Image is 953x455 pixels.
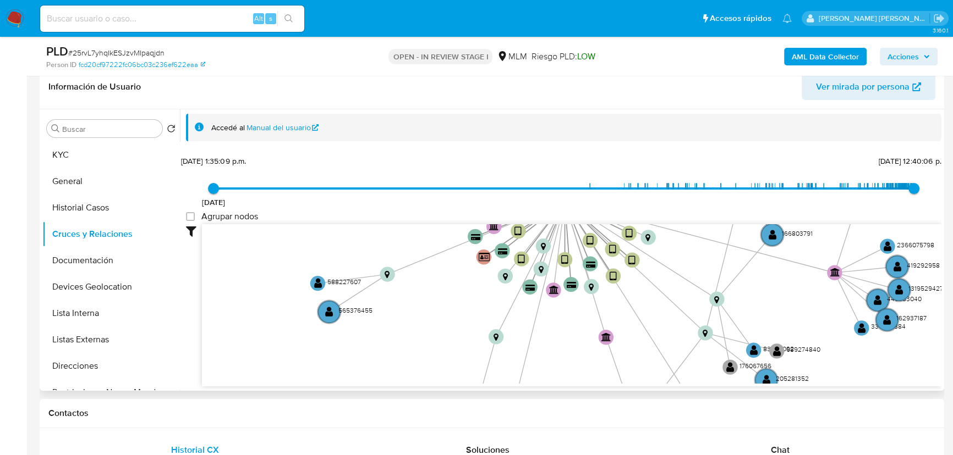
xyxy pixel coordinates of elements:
text:  [773,345,781,356]
text:  [714,295,719,303]
a: Manual del usuario [247,123,319,133]
span: [DATE] 12:40:06 p.m. [879,156,949,167]
b: Person ID [46,60,76,70]
text:  [874,295,882,306]
input: Agrupar nodos [186,212,195,221]
text:  [502,272,507,280]
button: Documentación [42,247,180,274]
text:  [538,265,543,273]
text:  [763,374,771,385]
button: search-icon [277,11,300,26]
text:  [498,247,507,254]
text: 205281352 [776,373,809,382]
text: 419292958 [906,260,939,269]
a: Notificaciones [782,14,792,23]
span: Ver mirada por persona [816,74,910,100]
button: Acciones [880,48,938,65]
text:  [525,284,535,291]
text: 689274840 [786,345,820,354]
text: 440383040 [887,293,922,303]
span: Acciones [888,48,919,65]
text:  [385,270,390,279]
input: Buscar usuario o caso... [40,12,304,26]
text:  [586,260,595,268]
text: 588227607 [327,277,360,286]
p: michelleangelica.rodriguez@mercadolibre.com.mx [819,13,930,24]
h1: Contactos [48,408,935,419]
div: MLM [497,51,527,63]
text:  [726,362,735,373]
p: OPEN - IN REVIEW STAGE I [388,49,492,64]
text:  [471,234,480,241]
text:  [703,329,708,337]
text: 565376455 [338,306,373,315]
b: PLD [46,42,68,60]
text:  [628,254,636,265]
span: LOW [577,50,595,63]
button: AML Data Collector [784,48,867,65]
input: Buscar [62,124,158,134]
text:  [325,306,333,317]
text:  [549,285,559,293]
text:  [589,282,594,291]
text:  [610,270,617,281]
text:  [830,268,840,276]
span: [DATE] [202,197,226,208]
text:  [489,221,499,230]
text:  [567,281,576,288]
text:  [883,314,891,325]
b: AML Data Collector [792,48,859,65]
span: Riesgo PLD: [531,51,595,63]
span: [DATE] 1:35:09 p.m. [181,156,247,167]
text:  [626,228,633,239]
text: 2366075798 [897,240,934,249]
text:  [587,235,594,246]
text:  [479,252,490,262]
text: 330046884 [871,321,906,331]
span: # 25rvL7yhqIkESJzvMIpaqjdn [68,47,165,58]
button: KYC [42,142,180,168]
h1: Información de Usuario [48,81,141,92]
text:  [768,229,776,240]
button: Ver mirada por persona [802,74,935,100]
text: 1319529427 [908,283,943,292]
button: Lista Interna [42,300,180,326]
span: Accesos rápidos [710,13,771,24]
text:  [895,284,903,295]
text:  [893,261,901,272]
text:  [514,226,522,237]
text:  [609,244,616,255]
span: Alt [254,13,263,24]
button: General [42,168,180,195]
text:  [494,333,499,341]
button: Restricciones Nuevo Mundo [42,379,180,406]
text: 83606092 [763,343,794,353]
text:  [314,278,322,288]
a: fcd20cf97222fc06bc03c236ef622eaa [79,60,205,70]
a: Salir [933,13,945,24]
button: Devices Geolocation [42,274,180,300]
text:  [518,253,525,264]
button: Buscar [51,124,60,133]
text:  [541,242,546,251]
text:  [884,241,892,252]
button: Listas Externas [42,326,180,353]
text:  [858,322,866,333]
text:  [601,332,611,341]
button: Direcciones [42,353,180,379]
span: Agrupar nodos [201,211,258,222]
button: Volver al orden por defecto [167,124,176,136]
text: 176067656 [740,360,771,370]
text:  [561,254,568,265]
button: Historial Casos [42,195,180,221]
button: Cruces y Relaciones [42,221,180,247]
text: 162937187 [896,313,927,323]
text:  [750,345,758,356]
text:  [645,234,650,242]
span: Accedé al [211,123,245,133]
span: 3.160.1 [932,26,947,35]
span: s [269,13,272,24]
text: 166803791 [781,228,812,237]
